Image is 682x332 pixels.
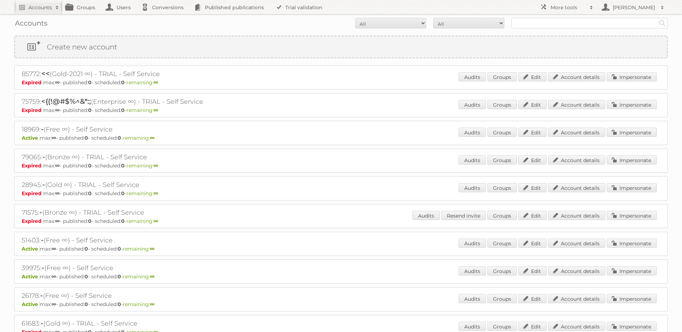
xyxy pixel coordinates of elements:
a: Audits [459,239,486,248]
a: Account details [548,128,605,137]
strong: 0 [121,79,125,86]
span: Active [22,135,40,141]
p: max: - published: - scheduled: - [22,218,660,224]
strong: 0 [85,246,88,252]
span: remaining: [123,273,155,280]
a: Edit [518,128,547,137]
span: - [40,319,43,327]
strong: 0 [118,246,121,252]
strong: ∞ [55,107,60,113]
strong: 0 [121,218,125,224]
a: Account details [548,239,605,248]
h2: 71575: (Bronze ∞) - TRIAL - Self Service [22,208,270,217]
strong: 0 [121,107,125,113]
a: Edit [518,155,547,165]
a: Resend invite [441,211,486,220]
h2: [PERSON_NAME] [611,4,657,11]
strong: ∞ [52,135,56,141]
strong: ∞ [55,218,60,224]
p: max: - published: - scheduled: - [22,135,660,141]
p: max: - published: - scheduled: - [22,301,660,307]
strong: 0 [121,162,125,169]
a: Create new account [15,36,667,58]
a: Audits [459,183,486,192]
a: Account details [548,72,605,81]
a: Impersonate [607,155,657,165]
a: Account details [548,183,605,192]
a: Groups [487,72,517,81]
a: Account details [548,294,605,303]
h2: 28945: (Gold ∞) - TRIAL - Self Service [22,180,270,189]
a: Edit [518,294,547,303]
a: Audits [459,100,486,109]
strong: 0 [88,107,92,113]
a: Groups [487,266,517,275]
a: Edit [518,322,547,331]
a: Account details [548,155,605,165]
strong: ∞ [55,162,60,169]
strong: 0 [88,218,92,224]
a: Groups [487,155,517,165]
a: Impersonate [607,211,657,220]
span: remaining: [123,301,155,307]
strong: ∞ [55,190,60,197]
strong: 0 [118,273,121,280]
h2: 61683: (Gold ∞) - TRIAL - Self Service [22,319,270,328]
a: Impersonate [607,239,657,248]
a: Account details [548,266,605,275]
a: Groups [487,100,517,109]
a: Impersonate [607,294,657,303]
a: Impersonate [607,72,657,81]
p: max: - published: - scheduled: - [22,107,660,113]
a: Groups [487,322,517,331]
span: Expired [22,190,43,197]
p: max: - published: - scheduled: - [22,79,660,86]
strong: ∞ [153,107,158,113]
strong: ∞ [150,301,155,307]
span: Expired [22,218,43,224]
a: Edit [518,211,547,220]
strong: ∞ [150,135,155,141]
strong: ∞ [153,218,158,224]
a: Impersonate [607,128,657,137]
h2: Accounts [28,4,52,11]
strong: ∞ [150,273,155,280]
strong: ∞ [153,190,158,197]
a: Groups [487,294,517,303]
h2: 39975: (Free ∞) - Self Service [22,263,270,273]
strong: ∞ [52,301,56,307]
a: Account details [548,211,605,220]
span: Active [22,301,40,307]
span: - [40,291,43,300]
h2: 18969: (Free ∞) - Self Service [22,125,270,134]
a: Edit [518,183,547,192]
a: Groups [487,183,517,192]
span: remaining: [126,107,158,113]
p: max: - published: - scheduled: - [22,246,660,252]
strong: 0 [85,273,88,280]
strong: 0 [85,135,88,141]
a: Account details [548,100,605,109]
a: Impersonate [607,322,657,331]
h2: More tools [551,4,586,11]
span: <{(!@#$%^&*:; [41,97,91,106]
strong: ∞ [55,79,60,86]
a: Audits [412,211,440,220]
span: remaining: [123,246,155,252]
strong: ∞ [150,246,155,252]
a: Edit [518,100,547,109]
span: remaining: [126,190,158,197]
span: - [42,263,44,272]
strong: ∞ [153,79,158,86]
a: Groups [487,239,517,248]
span: - [42,152,45,161]
p: max: - published: - scheduled: - [22,190,660,197]
input: Search [657,18,667,28]
p: max: - published: - scheduled: - [22,162,660,169]
strong: 0 [118,135,121,141]
a: Edit [518,266,547,275]
span: - [42,180,45,189]
strong: 0 [118,301,121,307]
strong: ∞ [153,162,158,169]
strong: 0 [121,190,125,197]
